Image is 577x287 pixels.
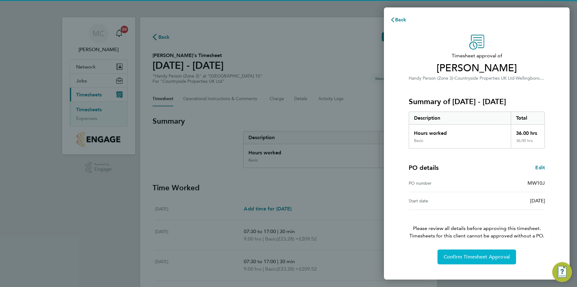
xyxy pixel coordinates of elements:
div: PO number [409,179,477,187]
span: · [515,76,516,81]
div: 36.00 hrs [511,125,545,138]
div: [DATE] [477,197,545,205]
span: Handy Person (Zone 3) [409,76,453,81]
div: Total [511,112,545,124]
div: Summary of 25 - 31 Aug 2025 [409,112,545,148]
span: Countryside Properties UK Ltd [454,76,515,81]
p: Please review all details before approving this timesheet. [401,210,552,240]
div: 36.00 hrs [511,138,545,148]
div: Description [409,112,511,124]
span: Timesheet approval of [409,52,545,60]
div: Hours worked [409,125,511,138]
span: [PERSON_NAME] [409,62,545,74]
h3: Summary of [DATE] - [DATE] [409,97,545,107]
h4: PO details [409,163,439,172]
span: Back [395,17,407,23]
span: Edit [535,165,545,170]
div: Start date [409,197,477,205]
span: Wellingborough Parcel 10 [516,75,566,81]
span: Timesheets for this client cannot be approved without a PO. [401,232,552,240]
button: Confirm Timesheet Approval [437,249,516,264]
button: Engage Resource Center [552,262,572,282]
a: Edit [535,164,545,171]
span: MW10J [527,180,545,186]
span: Confirm Timesheet Approval [444,254,510,260]
span: · [453,76,454,81]
button: Back [384,14,413,26]
div: Basic [414,138,423,143]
